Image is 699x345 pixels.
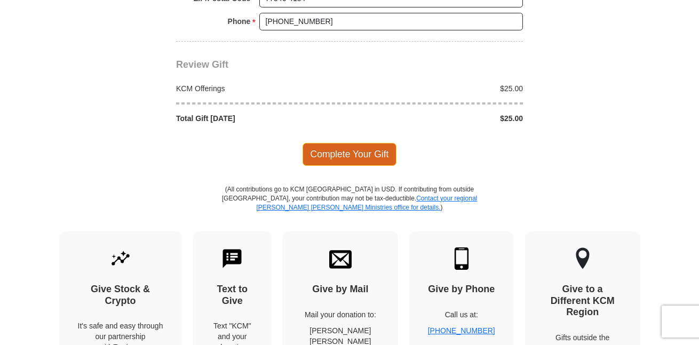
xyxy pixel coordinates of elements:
h4: Give by Phone [428,284,495,295]
h4: Give by Mail [301,284,379,295]
p: Call us at: [428,309,495,320]
img: text-to-give.svg [221,247,243,270]
div: Total Gift [DATE] [171,113,350,124]
p: (All contributions go to KCM [GEOGRAPHIC_DATA] in USD. If contributing from outside [GEOGRAPHIC_D... [221,185,478,231]
span: Complete Your Gift [303,143,397,165]
img: mobile.svg [450,247,473,270]
h4: Give Stock & Crypto [78,284,163,307]
p: Mail your donation to: [301,309,379,320]
img: other-region [575,247,590,270]
img: envelope.svg [329,247,352,270]
strong: Phone [228,14,251,29]
div: KCM Offerings [171,83,350,94]
a: [PHONE_NUMBER] [428,326,495,335]
div: $25.00 [349,113,529,124]
a: Contact your regional [PERSON_NAME] [PERSON_NAME] Ministries office for details. [256,195,477,211]
div: $25.00 [349,83,529,94]
img: give-by-stock.svg [109,247,132,270]
h4: Give to a Different KCM Region [544,284,622,318]
h4: Text to Give [212,284,253,307]
span: Review Gift [176,59,228,70]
